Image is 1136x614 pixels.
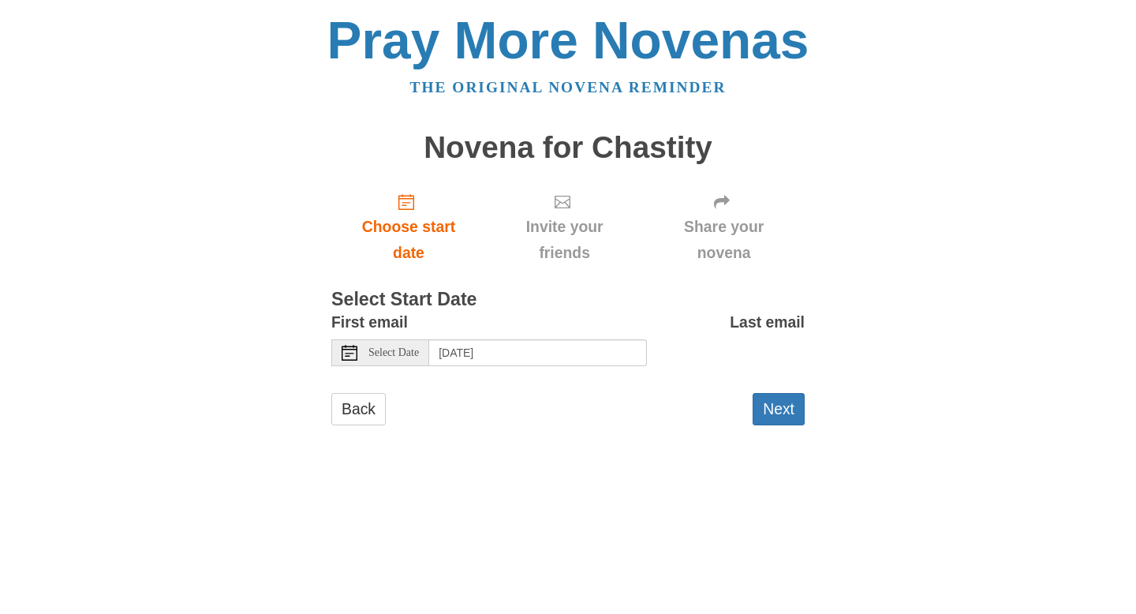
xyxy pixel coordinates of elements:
a: Choose start date [331,180,486,274]
label: First email [331,309,408,335]
a: The original novena reminder [410,79,727,95]
span: Choose start date [347,214,470,266]
a: Pray More Novenas [327,11,809,69]
a: Back [331,393,386,425]
div: Click "Next" to confirm your start date first. [486,180,643,274]
button: Next [753,393,805,425]
span: Select Date [368,347,419,358]
label: Last email [730,309,805,335]
span: Share your novena [659,214,789,266]
span: Invite your friends [502,214,627,266]
h1: Novena for Chastity [331,131,805,165]
h3: Select Start Date [331,290,805,310]
div: Click "Next" to confirm your start date first. [643,180,805,274]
